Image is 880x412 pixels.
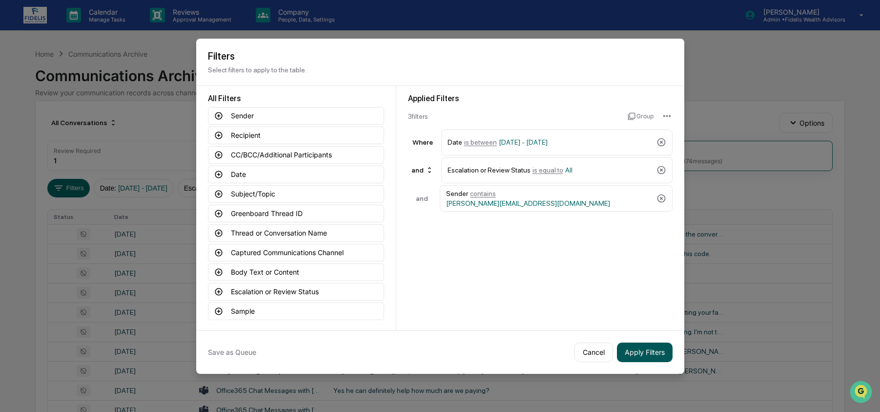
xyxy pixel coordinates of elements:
[208,343,256,362] button: Save as Queue
[67,119,125,137] a: 🗄️Attestations
[81,123,121,133] span: Attestations
[33,75,160,85] div: Start new chat
[499,138,548,146] span: [DATE] - [DATE]
[97,166,118,173] span: Pylon
[166,78,178,89] button: Start new chat
[532,166,563,174] span: is equal to
[208,224,384,242] button: Thread or Conversation Name
[849,380,875,406] iframe: Open customer support
[408,195,436,202] div: and
[208,283,384,301] button: Escalation or Review Status
[69,165,118,173] a: Powered byPylon
[565,166,573,174] span: All
[71,124,79,132] div: 🗄️
[10,21,178,36] p: How can we help?
[6,119,67,137] a: 🖐️Preclearance
[208,166,384,183] button: Date
[208,146,384,164] button: CC/BCC/Additional Participants
[208,185,384,203] button: Subject/Topic
[6,138,65,155] a: 🔎Data Lookup
[617,343,673,362] button: Apply Filters
[10,75,27,92] img: 1746055101610-c473b297-6a78-478c-a979-82029cc54cd1
[208,244,384,261] button: Captured Communications Channel
[628,108,654,124] button: Group
[208,127,384,144] button: Recipient
[446,190,652,207] div: Sender
[470,190,496,197] span: contains
[408,162,437,178] div: and
[408,138,437,146] div: Where
[448,162,653,179] div: Escalation or Review Status
[208,263,384,281] button: Body Text or Content
[208,303,384,320] button: Sample
[408,94,673,103] div: Applied Filters
[208,94,384,103] div: All Filters
[448,134,653,151] div: Date
[464,138,497,146] span: is between
[10,143,18,151] div: 🔎
[33,85,123,92] div: We're available if you need us!
[446,199,610,207] span: [PERSON_NAME][EMAIL_ADDRESS][DOMAIN_NAME]
[208,107,384,125] button: Sender
[208,66,673,74] p: Select filters to apply to the table.
[20,123,63,133] span: Preclearance
[574,343,613,362] button: Cancel
[20,142,61,152] span: Data Lookup
[408,112,620,120] div: 3 filter s
[208,50,673,62] h2: Filters
[208,205,384,222] button: Greenboard Thread ID
[10,124,18,132] div: 🖐️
